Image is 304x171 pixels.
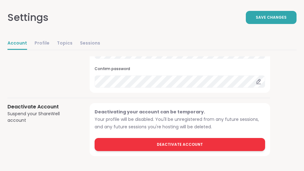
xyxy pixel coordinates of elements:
button: Deactivate Account [95,138,265,151]
span: Deactivate Account [157,142,203,147]
span: Deactivating your account can be temporary. [95,109,205,115]
a: Profile [35,37,49,50]
h3: Confirm password [95,66,265,72]
span: Your profile will be disabled. You'll be unregistered from any future sessions, and any future se... [95,116,259,130]
a: Topics [57,37,72,50]
span: Save Changes [256,15,287,20]
button: Save Changes [246,11,297,24]
div: Settings [7,10,49,25]
a: Account [7,37,27,50]
a: Sessions [80,37,100,50]
div: Suspend your ShareWell account [7,111,75,124]
h3: Deactivate Account [7,103,75,111]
